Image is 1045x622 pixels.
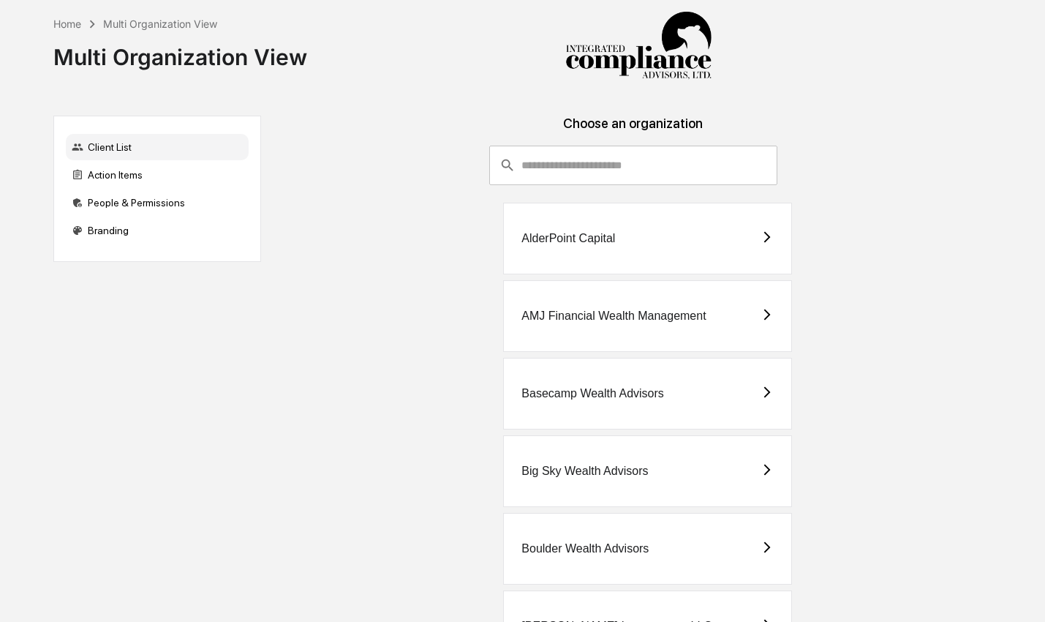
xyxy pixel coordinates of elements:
[521,310,706,323] div: AMJ Financial Wealth Management
[565,12,712,80] img: Integrated Compliance Advisors
[103,18,217,30] div: Multi Organization View
[521,542,649,555] div: Boulder Wealth Advisors
[53,32,307,70] div: Multi Organization View
[66,134,249,160] div: Client List
[489,146,777,185] div: consultant-dashboard__filter-organizations-search-bar
[521,232,615,245] div: AlderPoint Capital
[66,217,249,244] div: Branding
[66,162,249,188] div: Action Items
[66,190,249,216] div: People & Permissions
[521,465,648,478] div: Big Sky Wealth Advisors
[273,116,994,146] div: Choose an organization
[521,387,663,400] div: Basecamp Wealth Advisors
[53,18,81,30] div: Home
